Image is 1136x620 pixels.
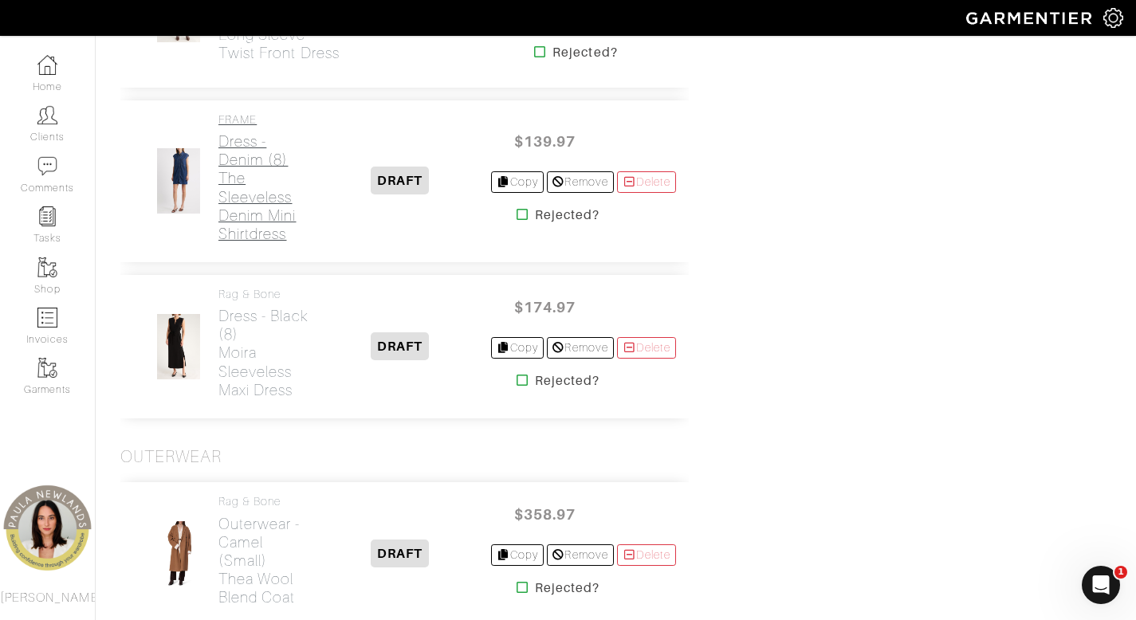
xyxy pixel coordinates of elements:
iframe: Intercom live chat [1082,566,1120,604]
img: clients-icon-6bae9207a08558b7cb47a8932f037763ab4055f8c8b6bfacd5dc20c3e0201464.png [37,105,57,125]
strong: Rejected? [552,43,617,62]
span: $139.97 [497,124,593,159]
img: garments-icon-b7da505a4dc4fd61783c78ac3ca0ef83fa9d6f193b1c9dc38574b1d14d53ca28.png [37,257,57,277]
h3: Outerwear [120,447,222,467]
strong: Rejected? [535,371,599,390]
img: comment-icon-a0a6a9ef722e966f86d9cbdc48e553b5cf19dbc54f86b18d962a5391bc8f6eb6.png [37,156,57,176]
a: Remove [547,544,613,566]
img: orders-icon-0abe47150d42831381b5fb84f609e132dff9fe21cb692f30cb5eec754e2cba89.png [37,308,57,328]
img: L4uDLKd5YWVW8gpAwiUz65xP [156,147,200,214]
img: gear-icon-white-bd11855cb880d31180b6d7d6211b90ccbf57a29d726f0c71d8c61bd08dd39cc2.png [1103,8,1123,28]
img: reminder-icon-8004d30b9f0a5d33ae49ab947aed9ed385cf756f9e5892f1edd6e32f2345188e.png [37,206,57,226]
img: dashboard-icon-dbcd8f5a0b271acd01030246c82b418ddd0df26cd7fceb0bd07c9910d44c42f6.png [37,55,57,75]
a: Copy [491,337,544,359]
img: garmentier-logo-header-white-b43fb05a5012e4ada735d5af1a66efaba907eab6374d6393d1fbf88cb4ef424d.png [958,4,1103,32]
a: Delete [617,544,676,566]
span: $358.97 [497,497,593,532]
h2: Dress - black (8) Moira Sleeveless Maxi Dress [218,307,310,398]
a: FRAME Dress - denim (8)The Sleeveless Denim Mini Shirtdress [218,113,310,243]
img: garments-icon-b7da505a4dc4fd61783c78ac3ca0ef83fa9d6f193b1c9dc38574b1d14d53ca28.png [37,358,57,378]
strong: Rejected? [535,206,599,225]
h2: Outerwear - camel (small) Thea Wool Blend Coat [218,515,310,606]
span: 1 [1114,566,1127,579]
a: Remove [547,337,613,359]
h4: rag & bone [218,495,310,508]
h2: Dress - denim (8) The Sleeveless Denim Mini Shirtdress [218,132,310,242]
a: Remove [547,171,613,193]
a: rag & bone Outerwear - camel (small)Thea Wool Blend Coat [218,495,310,606]
a: Delete [617,337,676,359]
img: iFbWPQvMJFLyw6nhXfHrRM9e [156,520,200,587]
img: J2foxEpnaSKWXUVQu8K1qMgy [156,313,200,380]
a: Delete [617,171,676,193]
h4: FRAME [218,113,310,127]
strong: Rejected? [535,579,599,598]
span: DRAFT [371,332,429,360]
a: Copy [491,171,544,193]
span: $174.97 [497,290,593,324]
a: Copy [491,544,544,566]
span: DRAFT [371,540,429,567]
a: rag & bone Dress - black (8)Moira Sleeveless Maxi Dress [218,288,310,399]
span: DRAFT [371,167,429,194]
h4: rag & bone [218,288,310,301]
